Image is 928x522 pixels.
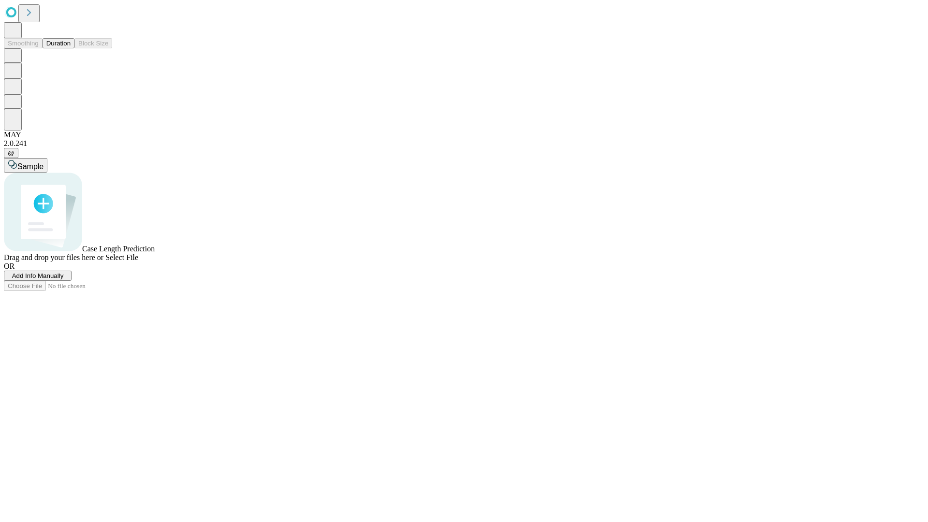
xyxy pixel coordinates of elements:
[17,162,43,171] span: Sample
[8,149,14,157] span: @
[12,272,64,279] span: Add Info Manually
[74,38,112,48] button: Block Size
[4,130,924,139] div: MAY
[4,271,72,281] button: Add Info Manually
[4,139,924,148] div: 2.0.241
[82,245,155,253] span: Case Length Prediction
[43,38,74,48] button: Duration
[105,253,138,261] span: Select File
[4,38,43,48] button: Smoothing
[4,262,14,270] span: OR
[4,253,103,261] span: Drag and drop your files here or
[4,148,18,158] button: @
[4,158,47,173] button: Sample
